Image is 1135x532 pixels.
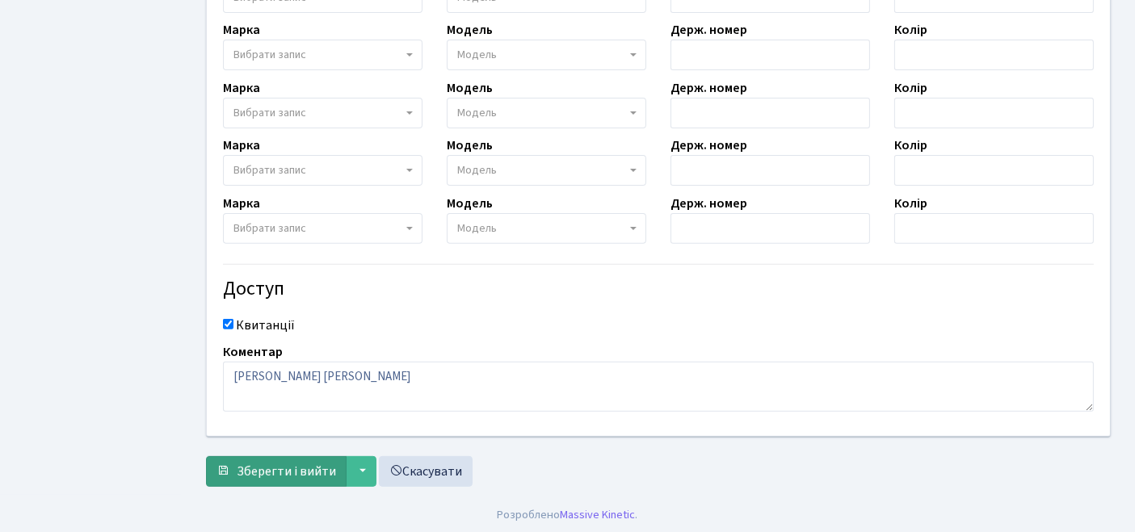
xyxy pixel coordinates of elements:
[223,20,260,40] label: Марка
[223,194,260,213] label: Марка
[457,220,497,237] span: Модель
[894,20,927,40] label: Колір
[236,316,295,335] label: Квитанції
[894,136,927,155] label: Колір
[223,136,260,155] label: Марка
[379,456,473,487] a: Скасувати
[447,194,493,213] label: Модель
[223,362,1094,412] textarea: [PERSON_NAME] [PERSON_NAME]
[237,463,336,480] span: Зберегти і вийти
[457,47,497,63] span: Модель
[670,194,747,213] label: Держ. номер
[894,194,927,213] label: Колір
[233,47,306,63] span: Вибрати запис
[233,162,306,178] span: Вибрати запис
[561,506,636,523] a: Massive Kinetic
[233,105,306,121] span: Вибрати запис
[498,506,638,524] div: Розроблено .
[670,78,747,98] label: Держ. номер
[223,342,283,362] label: Коментар
[447,136,493,155] label: Модель
[447,78,493,98] label: Модель
[457,162,497,178] span: Модель
[223,78,260,98] label: Марка
[223,278,1094,301] h4: Доступ
[233,220,306,237] span: Вибрати запис
[447,20,493,40] label: Модель
[670,20,747,40] label: Держ. номер
[894,78,927,98] label: Колір
[670,136,747,155] label: Держ. номер
[206,456,347,487] button: Зберегти і вийти
[457,105,497,121] span: Модель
